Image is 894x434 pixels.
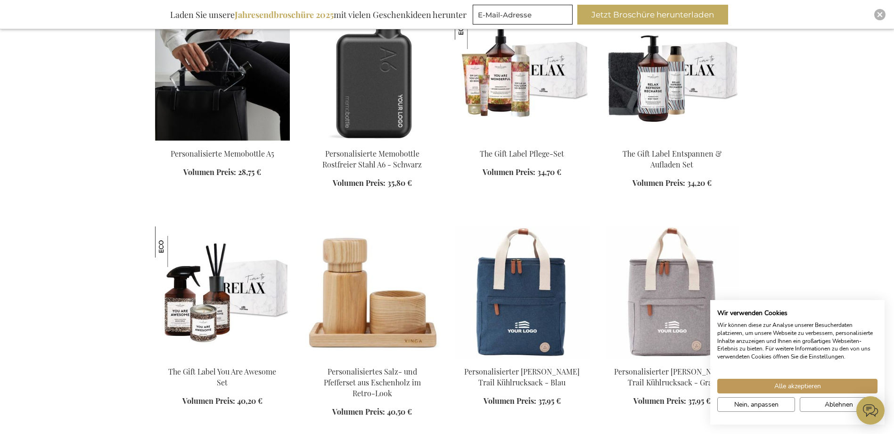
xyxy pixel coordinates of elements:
[305,226,440,359] img: Personalisiertes Salz- und Pfefferset aus Eschenholz im Retro-Look
[168,367,276,387] a: The Gift Label You Are Awesome Set
[333,178,385,188] span: Volumen Preis:
[324,367,421,398] a: Personalisiertes Salz- und Pfefferset aus Eschenholz im Retro-Look
[155,355,290,364] a: The Gift Label You Are Awesome Set The Gift Label You Are Awesome Set
[455,8,590,141] img: The Gift Label Care Set
[483,167,561,178] a: Volumen Preis: 34,70 €
[734,400,779,409] span: Nein, anpassen
[473,5,575,27] form: marketing offers and promotions
[800,397,878,412] button: Alle verweigern cookies
[605,8,739,141] img: The Gift Label Relax & Recharge Set
[605,226,739,359] img: Personalised Sortino Trail Cooler Backpack - Grey
[605,137,739,146] a: The Gift Label Relax & Recharge Set
[387,407,412,417] span: 40,50 €
[155,226,290,359] img: The Gift Label You Are Awesome Set
[717,309,878,317] h2: Wir verwenden Cookies
[305,8,440,141] img: Personalisierte Memobottle Rostfreier Stahl A6 - Schwarz
[877,12,883,17] img: Close
[455,355,590,364] a: Personalised Sortino Trail Cooler Backpack - Blue
[632,178,685,188] span: Volumen Preis:
[305,137,440,146] a: Personalisierte Memobottle Rostfreier Stahl A6 - Schwarz
[155,226,196,267] img: The Gift Label You Are Awesome Set
[455,137,590,146] a: The Gift Label Care Set The Gift Label Pflege-Set
[237,396,262,406] span: 40,20 €
[717,397,795,412] button: cookie Einstellungen anpassen
[182,396,235,406] span: Volumen Preis:
[856,396,885,425] iframe: belco-activator-frame
[687,178,712,188] span: 34,20 €
[332,407,412,417] a: Volumen Preis: 40,50 €
[473,5,573,25] input: E-Mail-Adresse
[455,226,590,359] img: Personalised Sortino Trail Cooler Backpack - Blue
[483,167,535,177] span: Volumen Preis:
[322,149,422,169] a: Personalisierte Memobottle Rostfreier Stahl A6 - Schwarz
[825,400,853,409] span: Ablehnen
[614,367,730,387] a: Personalisierter [PERSON_NAME] Trail Kühlrucksack - Grau
[484,396,536,406] span: Volumen Preis:
[605,355,739,364] a: Personalised Sortino Trail Cooler Backpack - Grey
[155,8,290,141] img: Personalisierte Memobottle A5
[332,407,385,417] span: Volumen Preis:
[182,396,262,407] a: Volumen Preis: 40,20 €
[305,355,440,364] a: Personalisiertes Salz- und Pfefferset aus Eschenholz im Retro-Look
[387,178,412,188] span: 35,80 €
[717,379,878,393] button: Akzeptieren Sie alle cookies
[480,149,564,159] a: The Gift Label Pflege-Set
[577,5,728,25] button: Jetzt Broschüre herunterladen
[717,321,878,361] p: Wir können diese zur Analyse unserer Besucherdaten platzieren, um unsere Webseite zu verbessern, ...
[538,396,561,406] span: 37,95 €
[623,149,722,169] a: The Gift Label Entspannen & Aufladen Set
[633,396,711,407] a: Volumen Preis: 37,95 €
[632,178,712,189] a: Volumen Preis: 34,20 €
[333,178,412,189] a: Volumen Preis: 35,80 €
[464,367,580,387] a: Personalisierter [PERSON_NAME] Trail Kühlrucksack - Blau
[688,396,711,406] span: 37,95 €
[874,9,886,20] div: Close
[235,9,334,20] b: Jahresendbroschüre 2025
[633,396,686,406] span: Volumen Preis:
[537,167,561,177] span: 34,70 €
[484,396,561,407] a: Volumen Preis: 37,95 €
[166,5,471,25] div: Laden Sie unsere mit vielen Geschenkideen herunter
[774,381,821,391] span: Alle akzeptieren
